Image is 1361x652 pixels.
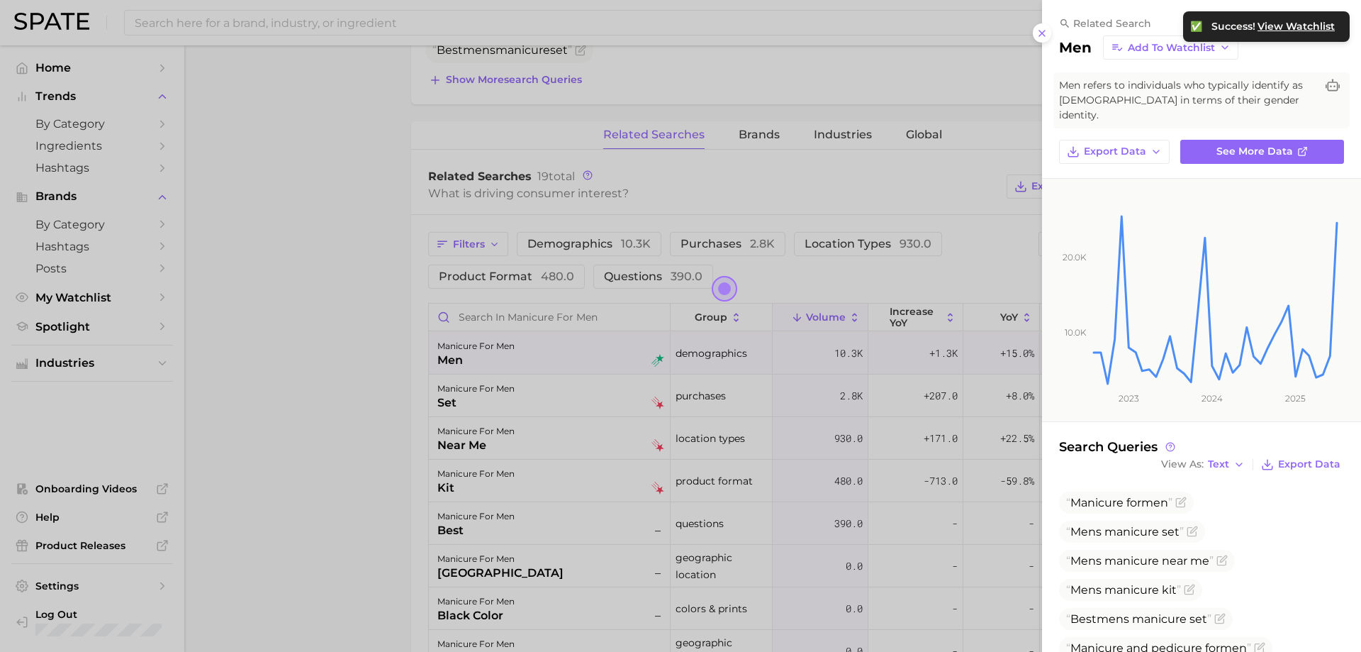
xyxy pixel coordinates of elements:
[1066,554,1214,568] span: s manicure near me
[1258,21,1335,33] span: View Watchlist
[1066,612,1211,626] span: Best s manicure set
[1065,327,1087,338] tspan: 10.0k
[1175,497,1187,508] button: Flag as miscategorized or irrelevant
[1059,78,1316,123] span: Men refers to individuals who typically identify as [DEMOGRAPHIC_DATA] in terms of their gender i...
[1063,252,1087,263] tspan: 20.0k
[1103,35,1238,60] button: Add to Watchlist
[1084,145,1146,158] span: Export Data
[1216,555,1228,566] button: Flag as miscategorized or irrelevant
[1059,439,1177,455] span: Search Queries
[1070,525,1096,538] span: Men
[1059,140,1170,164] button: Export Data
[1066,583,1181,597] span: s manicure kit
[1119,393,1139,404] tspan: 2023
[1070,554,1096,568] span: Men
[1059,39,1092,56] h2: men
[1211,20,1335,33] div: Success!
[1097,612,1124,626] span: men
[1070,583,1096,597] span: Men
[1190,20,1204,33] div: ✅
[1202,393,1223,404] tspan: 2024
[1073,17,1151,30] span: related search
[1278,458,1340,470] span: Export Data
[1216,145,1293,158] span: See more data
[712,276,737,302] button: Open the dialog
[1161,460,1204,468] span: View As
[1128,42,1215,54] span: Add to Watchlist
[1208,460,1229,468] span: Text
[1158,455,1248,474] button: View AsText
[1066,525,1184,538] span: s manicure set
[1180,140,1344,164] a: See more data
[1257,20,1335,33] button: View Watchlist
[1066,496,1172,509] span: Manicure for
[1285,393,1306,404] tspan: 2025
[1184,584,1195,595] button: Flag as miscategorized or irrelevant
[1141,496,1168,509] span: men
[1258,455,1344,475] button: Export Data
[1214,613,1226,624] button: Flag as miscategorized or irrelevant
[1187,526,1198,537] button: Flag as miscategorized or irrelevant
